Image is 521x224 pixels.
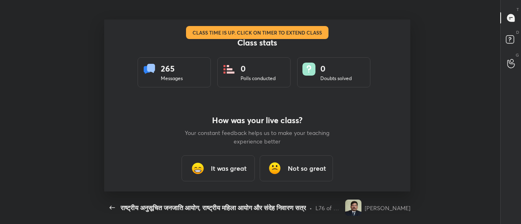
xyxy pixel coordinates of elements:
[288,163,326,173] h3: Not so great
[143,63,156,76] img: statsMessages.856aad98.svg
[309,204,312,212] div: •
[161,75,183,82] div: Messages
[241,75,276,82] div: Polls conducted
[345,200,361,216] img: 16f2c636641f46738db132dff3252bf4.jpg
[190,160,206,176] img: grinning_face_with_smiling_eyes_cmp.gif
[517,7,519,13] p: T
[302,63,315,76] img: doubts.8a449be9.svg
[365,204,410,212] div: [PERSON_NAME]
[120,203,306,213] div: राष्ट्रीय अनुसूचित जनजाति आयोग, राष्ट्रीय महिला आयोग और संदेह निवारण सत्र
[211,163,247,173] h3: It was great
[320,63,352,75] div: 0
[267,160,283,176] img: frowning_face_cmp.gif
[223,63,236,76] img: statsPoll.b571884d.svg
[315,204,342,212] div: L76 of पीएसआईआर वैकल्पिक पेपर पर पूरा पाठ्यक्रम - भाग I
[241,63,276,75] div: 0
[184,128,331,146] p: Your constant feedback helps us to make your teaching experience better
[161,63,183,75] div: 265
[320,75,352,82] div: Doubts solved
[138,38,377,48] h4: Class stats
[184,115,331,125] h4: How was your live class?
[516,29,519,35] p: D
[516,52,519,58] p: G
